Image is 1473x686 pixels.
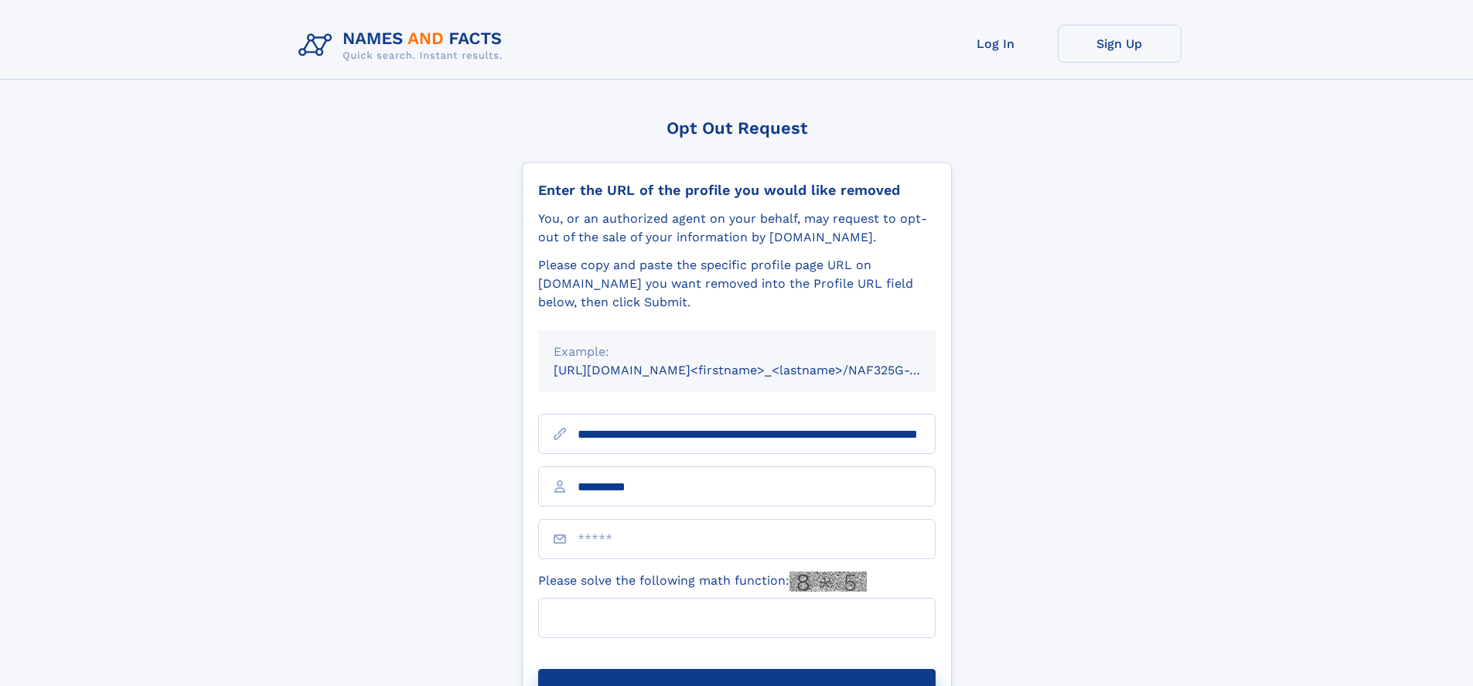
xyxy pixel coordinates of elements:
img: Logo Names and Facts [292,25,515,67]
div: Opt Out Request [522,118,952,138]
div: Enter the URL of the profile you would like removed [538,182,936,199]
a: Log In [934,25,1058,63]
small: [URL][DOMAIN_NAME]<firstname>_<lastname>/NAF325G-xxxxxxxx [554,363,965,377]
div: Please copy and paste the specific profile page URL on [DOMAIN_NAME] you want removed into the Pr... [538,256,936,312]
a: Sign Up [1058,25,1181,63]
label: Please solve the following math function: [538,572,867,592]
div: Example: [554,343,920,361]
div: You, or an authorized agent on your behalf, may request to opt-out of the sale of your informatio... [538,210,936,247]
